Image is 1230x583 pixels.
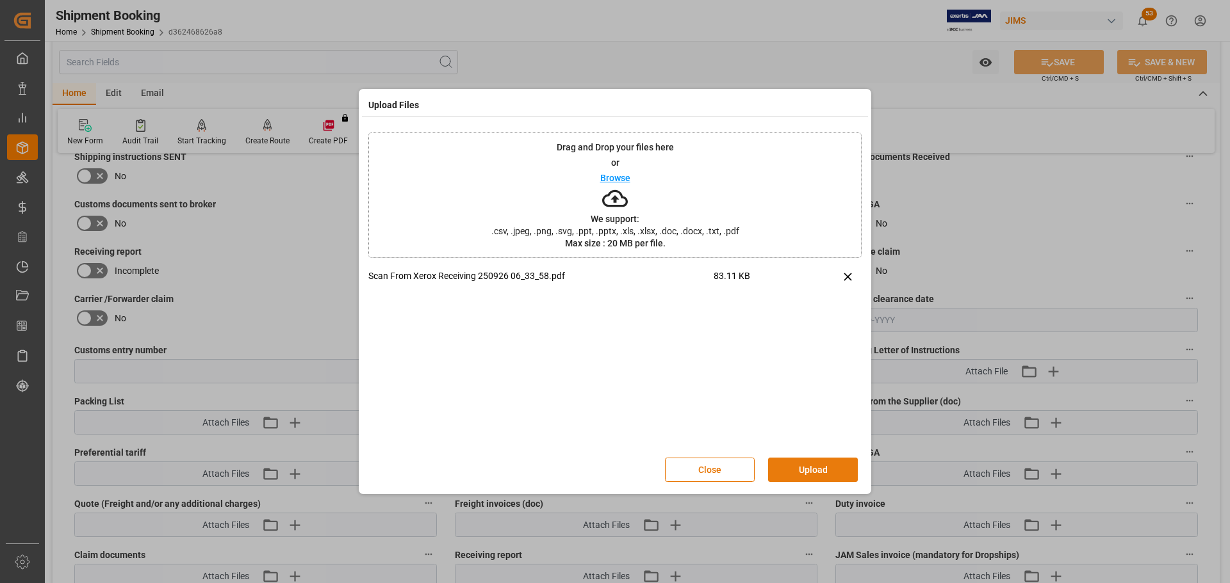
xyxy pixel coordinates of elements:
[557,143,674,152] p: Drag and Drop your files here
[665,458,755,482] button: Close
[483,227,748,236] span: .csv, .jpeg, .png, .svg, .ppt, .pptx, .xls, .xlsx, .doc, .docx, .txt, .pdf
[600,173,630,182] p: Browse
[611,158,619,167] p: or
[368,269,714,283] p: Scan From Xerox Receiving 250926 06_33_58.pdf
[368,132,862,258] div: Drag and Drop your files hereorBrowseWe support:.csv, .jpeg, .png, .svg, .ppt, .pptx, .xls, .xlsx...
[565,239,666,248] p: Max size : 20 MB per file.
[591,214,639,223] p: We support:
[768,458,858,482] button: Upload
[368,99,419,112] h4: Upload Files
[714,269,801,292] span: 83.11 KB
